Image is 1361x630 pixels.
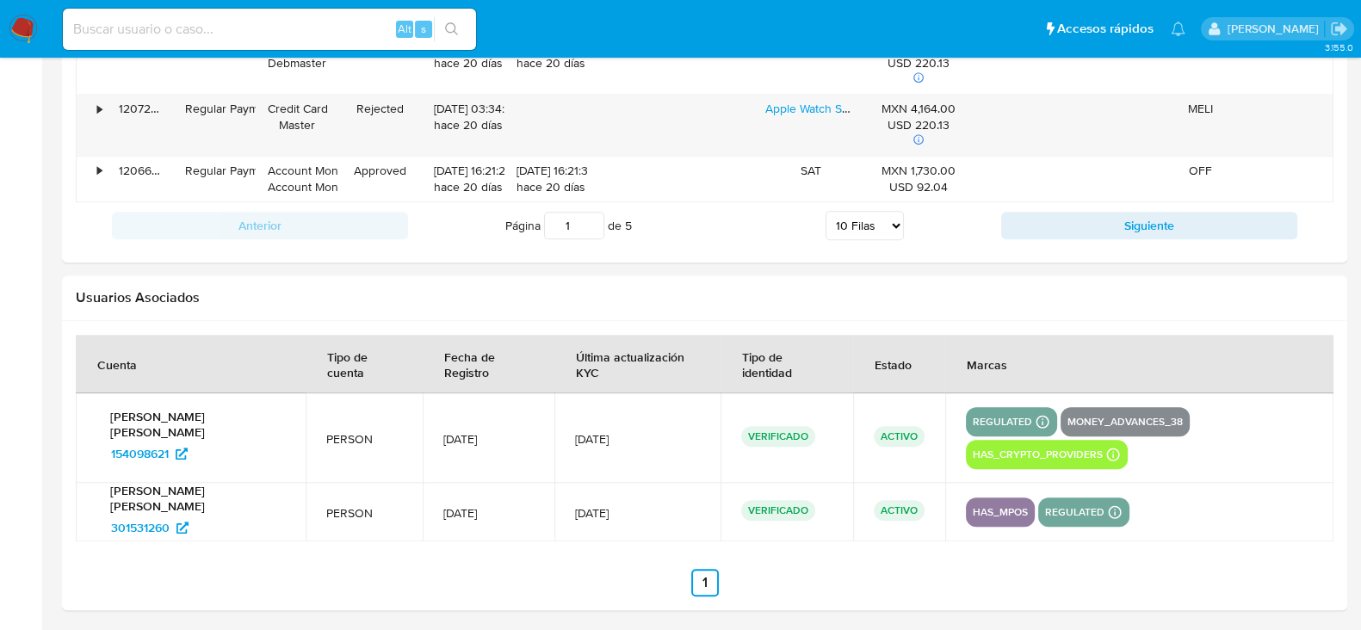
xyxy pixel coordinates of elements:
[398,21,411,37] span: Alt
[76,289,1333,306] h2: Usuarios Asociados
[1330,20,1348,38] a: Salir
[434,17,469,41] button: search-icon
[1227,21,1324,37] p: irma.suarez@mercadolibre.com.mx
[421,21,426,37] span: s
[1324,40,1352,54] span: 3.155.0
[1171,22,1185,36] a: Notificaciones
[63,18,476,40] input: Buscar usuario o caso...
[1057,20,1154,38] span: Accesos rápidos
